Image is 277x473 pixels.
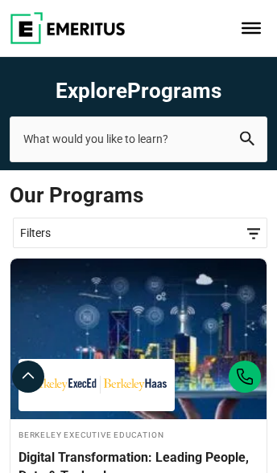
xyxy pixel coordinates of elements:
button: Toggle Menu [242,22,261,34]
a: search [240,133,254,149]
a: Filters [13,218,267,248]
img: Digital Transformation: Leading People, Data & Technology | Online Digital Transformation Course [10,259,267,419]
button: search [240,131,254,148]
h4: Berkeley Executive Education [19,427,258,441]
span: Programs [127,79,221,103]
span: Our Programs [10,182,267,209]
input: search-page [10,116,267,161]
h1: Explore [10,78,267,104]
span: Filters [20,225,260,242]
img: Berkeley Executive Education [27,367,167,403]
